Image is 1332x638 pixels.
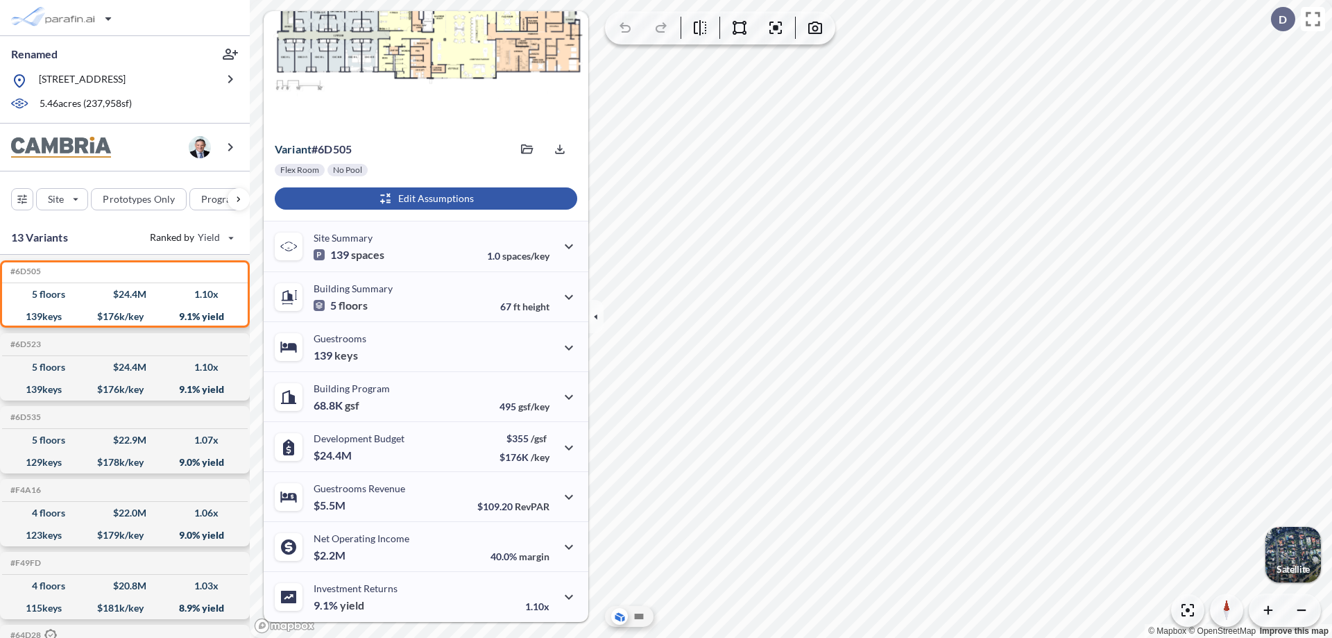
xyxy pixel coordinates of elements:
[340,598,364,612] span: yield
[39,72,126,90] p: [STREET_ADDRESS]
[314,482,405,494] p: Guestrooms Revenue
[275,187,577,210] button: Edit Assumptions
[499,401,549,412] p: 495
[8,558,41,568] h5: Click to copy the code
[1276,564,1310,575] p: Satellite
[499,433,549,444] p: $355
[1148,626,1186,636] a: Mapbox
[314,582,398,594] p: Investment Returns
[1279,13,1287,26] p: D
[499,451,549,463] p: $176K
[525,601,549,612] p: 1.10x
[11,229,68,246] p: 13 Variants
[531,433,547,444] span: /gsf
[611,608,628,625] button: Aerial View
[201,192,240,206] p: Program
[36,188,88,210] button: Site
[8,412,41,422] h5: Click to copy the code
[8,267,41,276] h5: Click to copy the code
[91,188,187,210] button: Prototypes Only
[314,333,366,344] p: Guestrooms
[1265,527,1321,582] button: Switcher ImageSatellite
[631,608,647,625] button: Site Plan
[40,96,132,112] p: 5.46 acres ( 237,958 sf)
[48,192,64,206] p: Site
[189,188,264,210] button: Program
[314,598,364,612] p: 9.1%
[334,349,358,362] span: keys
[314,349,358,362] p: 139
[314,299,368,312] p: 5
[314,532,409,544] p: Net Operating Income
[314,232,373,244] p: Site Summary
[333,165,362,176] p: No Pool
[518,401,549,412] span: gsf/key
[275,142,352,156] p: # 6d505
[314,383,390,394] p: Building Program
[198,230,221,244] span: Yield
[487,250,549,262] p: 1.0
[490,551,549,562] p: 40.0%
[11,137,111,158] img: BrandImage
[314,548,348,562] p: $2.2M
[513,301,520,312] span: ft
[519,551,549,562] span: margin
[351,248,384,262] span: spaces
[345,398,359,412] span: gsf
[531,451,549,463] span: /key
[477,501,549,512] p: $109.20
[275,142,311,156] span: Variant
[103,192,175,206] p: Prototypes Only
[502,250,549,262] span: spaces/key
[314,433,404,444] p: Development Budget
[1260,626,1329,636] a: Improve this map
[314,248,384,262] p: 139
[8,339,41,349] h5: Click to copy the code
[515,501,549,512] span: RevPAR
[254,618,315,634] a: Mapbox homepage
[8,485,41,495] h5: Click to copy the code
[339,299,368,312] span: floors
[1188,626,1256,636] a: OpenStreetMap
[500,301,549,312] p: 67
[314,498,348,512] p: $5.5M
[280,165,319,176] p: Flex Room
[314,398,359,412] p: 68.8K
[314,283,393,294] p: Building Summary
[189,136,211,158] img: user logo
[522,301,549,312] span: height
[11,47,58,62] p: Renamed
[314,448,354,462] p: $24.4M
[139,226,243,249] button: Ranked by Yield
[1265,527,1321,582] img: Switcher Image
